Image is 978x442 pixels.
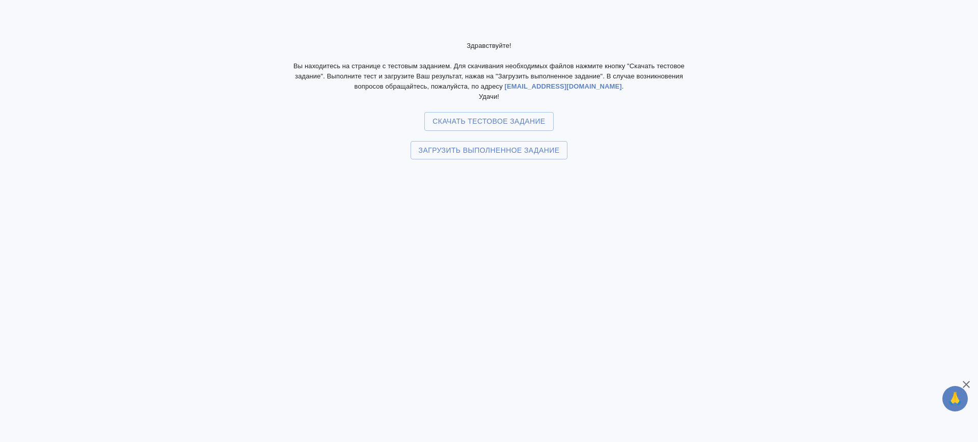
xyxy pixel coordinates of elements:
[942,386,968,411] button: 🙏
[946,388,964,409] span: 🙏
[285,41,693,102] p: Здравствуйте! Вы находитесь на странице с тестовым заданием. Для скачивания необходимых файлов на...
[419,144,560,157] span: Загрузить выполненное задание
[424,112,553,131] button: Скачать тестовое задание
[411,141,568,160] label: Загрузить выполненное задание
[432,115,545,128] span: Скачать тестовое задание
[505,82,622,90] a: [EMAIL_ADDRESS][DOMAIN_NAME]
